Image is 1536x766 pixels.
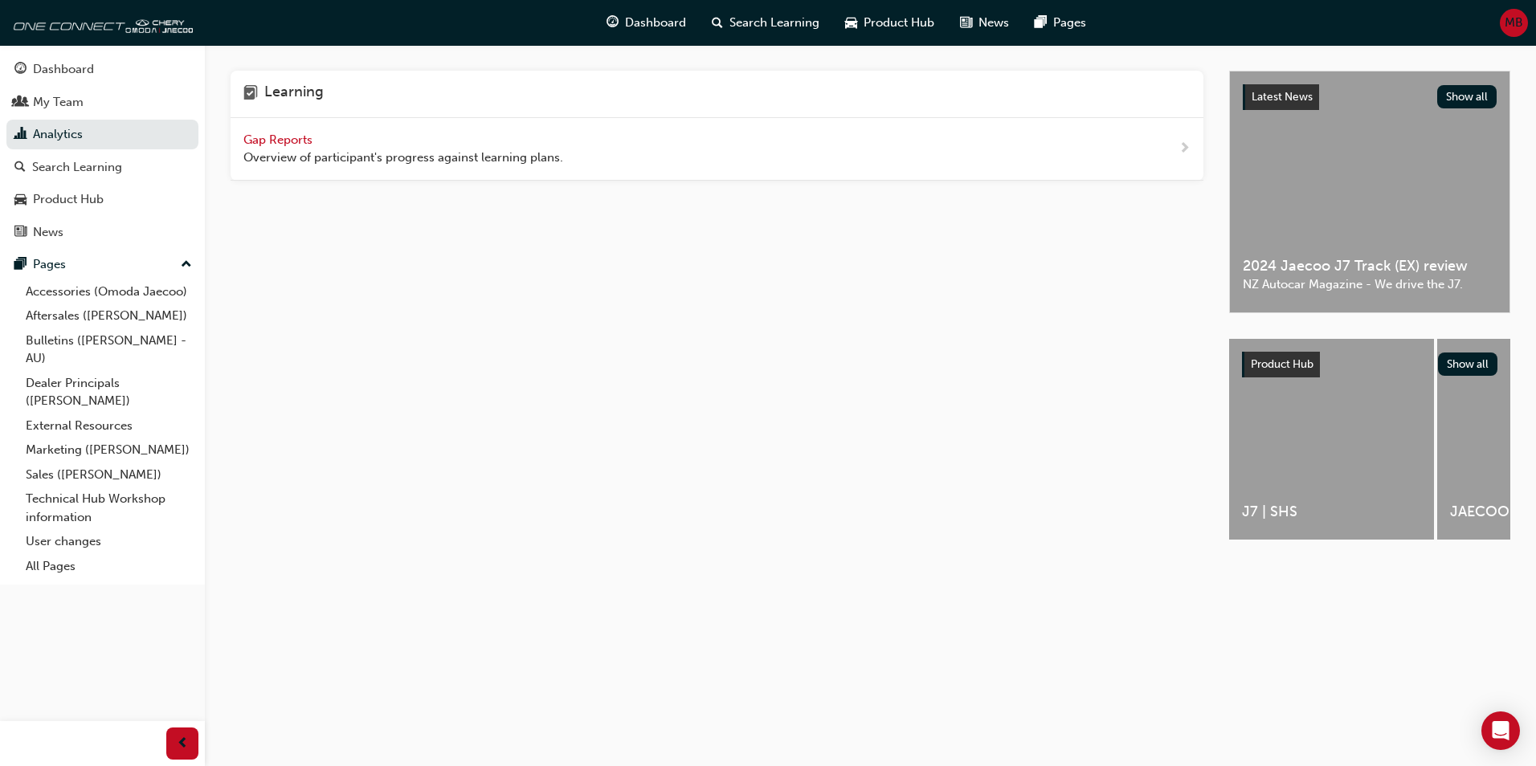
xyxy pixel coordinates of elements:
a: My Team [6,88,198,117]
a: news-iconNews [947,6,1022,39]
div: Pages [33,255,66,274]
span: guage-icon [607,13,619,33]
div: Product Hub [33,190,104,209]
div: Search Learning [32,158,122,177]
span: Dashboard [625,14,686,32]
span: NZ Autocar Magazine - We drive the J7. [1243,275,1497,294]
a: pages-iconPages [1022,6,1099,39]
a: News [6,218,198,247]
button: Show all [1438,352,1498,376]
span: people-icon [14,96,27,110]
span: Product Hub [1251,357,1313,371]
a: Sales ([PERSON_NAME]) [19,462,198,487]
a: Product HubShow all [1242,352,1497,377]
span: next-icon [1179,139,1191,159]
span: up-icon [181,255,192,275]
span: Gap Reports [243,132,316,147]
button: DashboardMy TeamAnalyticsSearch LearningProduct HubNews [6,51,198,250]
a: Latest NewsShow all2024 Jaecoo J7 Track (EX) reviewNZ Autocar Magazine - We drive the J7. [1229,71,1510,313]
a: Aftersales ([PERSON_NAME]) [19,304,198,328]
span: Pages [1053,14,1086,32]
a: Latest NewsShow all [1243,84,1497,110]
a: Bulletins ([PERSON_NAME] - AU) [19,328,198,371]
a: search-iconSearch Learning [699,6,832,39]
div: Open Intercom Messenger [1481,711,1520,750]
span: J7 | SHS [1242,503,1421,521]
h4: Learning [264,84,324,104]
a: All Pages [19,554,198,579]
span: pages-icon [14,258,27,272]
a: Product Hub [6,185,198,214]
button: MB [1500,9,1528,37]
span: car-icon [14,193,27,207]
a: Dealer Principals ([PERSON_NAME]) [19,371,198,414]
button: Pages [6,250,198,279]
a: J7 | SHS [1229,339,1434,540]
a: External Resources [19,414,198,438]
span: chart-icon [14,128,27,142]
span: car-icon [845,13,857,33]
span: news-icon [960,13,972,33]
button: Show all [1437,85,1497,108]
a: Technical Hub Workshop information [19,487,198,529]
span: search-icon [712,13,723,33]
span: pages-icon [1035,13,1047,33]
a: Marketing ([PERSON_NAME]) [19,438,198,462]
span: guage-icon [14,63,27,77]
div: Dashboard [33,60,94,79]
a: Dashboard [6,55,198,84]
span: MB [1505,14,1523,32]
a: guage-iconDashboard [594,6,699,39]
a: Accessories (Omoda Jaecoo) [19,279,198,304]
img: oneconnect [8,6,193,39]
div: My Team [33,93,84,112]
a: Analytics [6,120,198,149]
span: Latest News [1252,90,1313,104]
a: User changes [19,529,198,554]
span: Overview of participant's progress against learning plans. [243,149,563,167]
span: Search Learning [729,14,819,32]
span: news-icon [14,226,27,240]
span: News [978,14,1009,32]
span: 2024 Jaecoo J7 Track (EX) review [1243,257,1497,275]
span: learning-icon [243,84,258,104]
a: car-iconProduct Hub [832,6,947,39]
span: prev-icon [177,734,189,754]
span: Product Hub [864,14,934,32]
div: News [33,223,63,242]
a: Gap Reports Overview of participant's progress against learning plans.next-icon [231,118,1203,181]
a: Search Learning [6,153,198,182]
span: search-icon [14,161,26,175]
